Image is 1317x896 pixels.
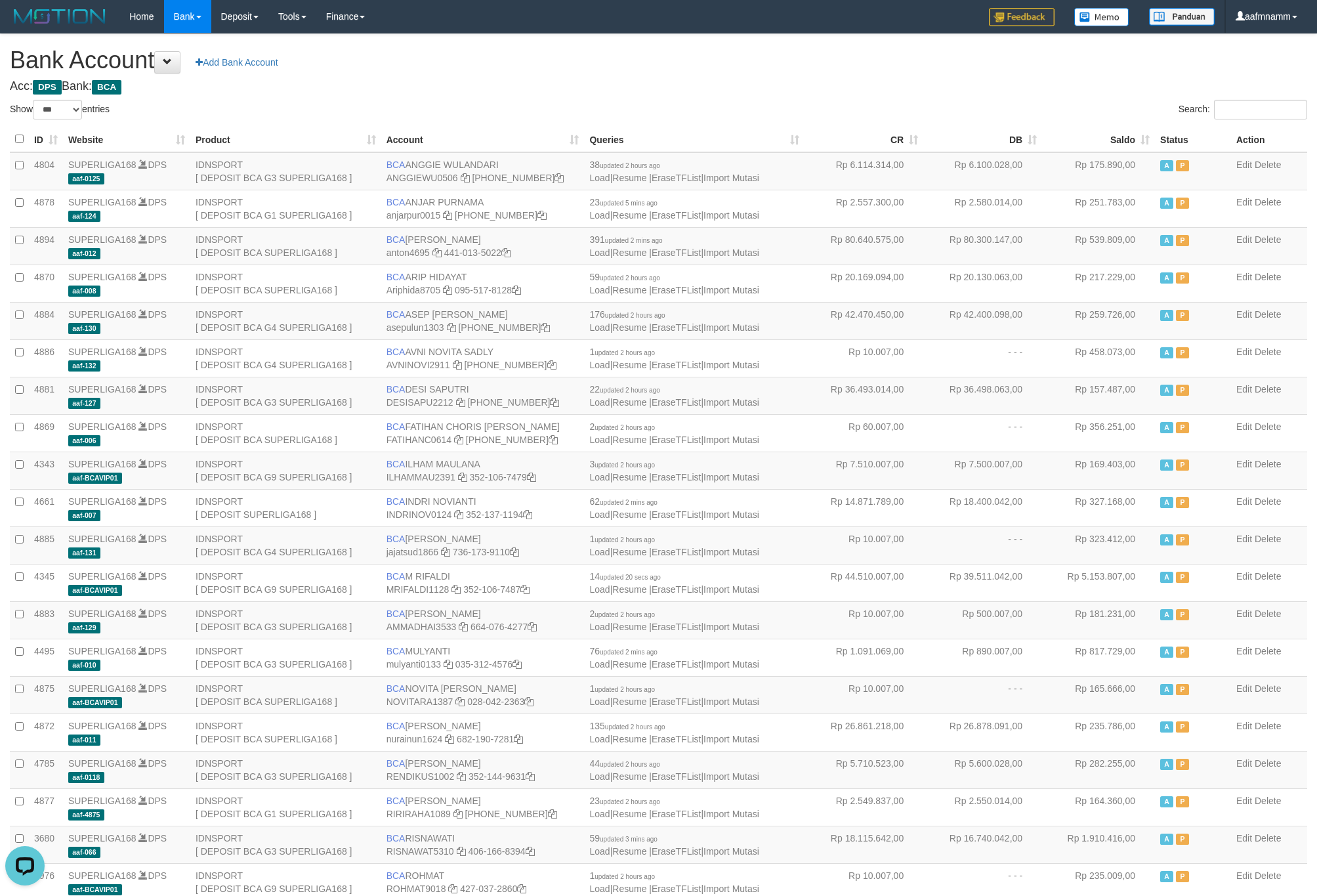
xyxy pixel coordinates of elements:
a: Resume [612,584,646,595]
a: Edit [1236,870,1252,881]
a: Resume [612,322,646,333]
a: RIRIRAHA1089 [387,809,451,819]
a: Edit [1236,571,1252,582]
a: Copy 3521067479 to clipboard [527,472,536,482]
span: updated 5 mins ago [600,200,658,207]
a: Delete [1255,608,1281,619]
h1: Bank Account [10,47,1307,74]
a: Copy DESISAPU2212 to clipboard [456,397,465,408]
button: Open LiveChat chat widget [5,5,45,45]
a: Load [589,435,610,445]
img: Feedback.jpg [989,8,1055,26]
td: Rp 251.783,00 [1042,190,1155,227]
a: Import Mutasi [703,285,759,295]
a: Load [589,210,610,221]
span: aaf-124 [68,211,100,222]
a: Copy 3521371194 to clipboard [523,509,532,520]
td: IDNSPORT [ DEPOSIT BCA G4 SUPERLIGA168 ] [190,302,381,339]
span: BCA [387,309,406,320]
span: | | | [589,272,759,295]
a: Delete [1255,496,1281,507]
a: SUPERLIGA168 [68,160,136,170]
td: 4804 [29,152,63,190]
span: Active [1160,235,1173,246]
a: AMMADHAI3533 [387,622,457,632]
a: Import Mutasi [703,472,759,482]
a: Edit [1236,160,1252,170]
a: Copy NOVITARA1387 to clipboard [455,696,465,707]
span: Paused [1176,160,1189,171]
a: Delete [1255,833,1281,843]
td: [PERSON_NAME] 441-013-5022 [381,227,585,265]
select: Showentries [33,100,82,119]
a: Load [589,584,610,595]
td: ASEP [PERSON_NAME] [PHONE_NUMBER] [381,302,585,339]
a: Copy 4062281620 to clipboard [537,210,547,221]
a: Load [589,734,610,744]
a: Import Mutasi [703,809,759,819]
a: SUPERLIGA168 [68,496,136,507]
a: Load [589,659,610,670]
a: EraseTFList [652,734,701,744]
td: Rp 217.229,00 [1042,265,1155,302]
a: Load [589,322,610,333]
a: mulyanti0133 [387,659,441,670]
a: Edit [1236,683,1252,694]
span: 59 [589,272,659,282]
a: Resume [612,435,646,445]
a: Resume [612,846,646,857]
a: MRIFALDI1128 [387,584,449,595]
h4: Acc: Bank: [10,80,1307,93]
td: Rp 6.100.028,00 [923,152,1042,190]
a: Copy anjarpur0015 to clipboard [443,210,452,221]
a: Edit [1236,496,1252,507]
td: Rp 20.169.094,00 [805,265,923,302]
a: Import Mutasi [703,173,759,183]
a: EraseTFList [652,622,701,632]
a: Delete [1255,721,1281,731]
a: Delete [1255,758,1281,769]
a: Edit [1236,197,1252,207]
a: EraseTFList [652,884,701,894]
a: SUPERLIGA168 [68,272,136,282]
span: updated 2 hours ago [605,312,665,319]
td: IDNSPORT [ DEPOSIT BCA SUPERLIGA168 ] [190,227,381,265]
span: 23 [589,197,657,207]
th: Saldo: activate to sort column ascending [1042,127,1155,152]
a: Copy 6821907281 to clipboard [514,734,523,744]
td: ARIP HIDAYAT 095-517-8128 [381,265,585,302]
a: Import Mutasi [703,884,759,894]
a: Copy ANGGIEWU0506 to clipboard [461,173,470,183]
a: EraseTFList [652,509,701,520]
a: Resume [612,472,646,482]
a: anton4695 [387,247,430,258]
a: RENDIKUS1002 [387,771,455,782]
td: Rp 80.300.147,00 [923,227,1042,265]
a: Edit [1236,833,1252,843]
a: SUPERLIGA168 [68,608,136,619]
a: EraseTFList [652,659,701,670]
span: aaf-0125 [68,173,104,184]
a: Load [589,547,610,557]
span: 176 [589,309,665,320]
a: jajatsud1866 [387,547,438,557]
span: BCA [92,80,121,95]
a: Import Mutasi [703,622,759,632]
a: EraseTFList [652,809,701,819]
td: IDNSPORT [ DEPOSIT BCA G1 SUPERLIGA168 ] [190,190,381,227]
a: Delete [1255,384,1281,395]
a: Load [589,509,610,520]
span: Paused [1176,310,1189,321]
td: IDNSPORT [ DEPOSIT BCA G3 SUPERLIGA168 ] [190,152,381,190]
a: Copy jajatsud1866 to clipboard [441,547,450,557]
td: DPS [63,302,190,339]
a: EraseTFList [652,771,701,782]
td: ANGGIE WULANDARI [PHONE_NUMBER] [381,152,585,190]
a: Copy AMMADHAI3533 to clipboard [459,622,468,632]
a: Import Mutasi [703,659,759,670]
a: Delete [1255,234,1281,245]
a: Copy RENDIKUS1002 to clipboard [457,771,466,782]
a: FATIHANC0614 [387,435,451,445]
span: BCA [387,197,406,207]
a: INDRINOV0124 [387,509,452,520]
